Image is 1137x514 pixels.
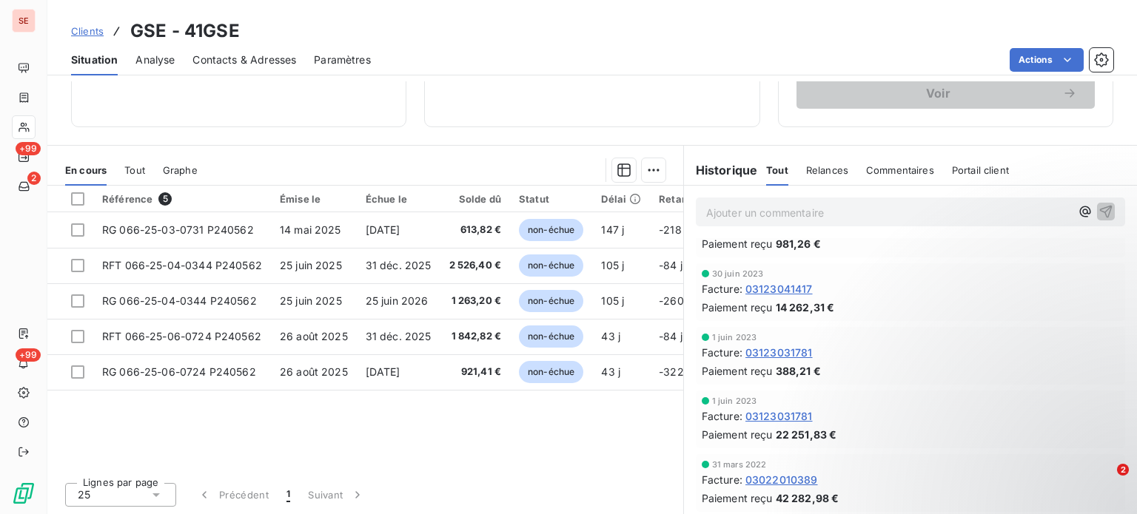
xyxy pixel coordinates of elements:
span: 31 déc. 2025 [366,330,432,342]
span: Facture : [702,281,742,297]
span: 03123031781 [745,408,813,424]
div: Solde dû [449,193,502,205]
span: RG 066-25-03-0731 P240562 [102,223,254,236]
span: RFT 066-25-06-0724 P240562 [102,330,261,342]
span: 1 juin 2023 [712,333,757,342]
span: 1 263,20 € [449,294,502,308]
span: -84 j [659,330,682,342]
span: Paiement reçu [702,363,773,379]
span: Analyse [135,53,175,67]
a: Clients [71,24,104,38]
h3: GSE - 41GSE [130,18,240,44]
span: 2 [1117,464,1129,476]
span: 2 526,40 € [449,258,502,273]
span: Voir [814,87,1062,99]
span: 31 déc. 2025 [366,259,432,271]
span: Situation [71,53,118,67]
span: Facture : [702,345,742,360]
span: Paramètres [314,53,371,67]
span: 03022010389 [745,472,818,487]
span: 26 août 2025 [280,365,348,378]
span: Relances [806,164,848,176]
iframe: Intercom live chat [1087,464,1122,499]
span: 03123041417 [745,281,813,297]
span: 921,41 € [449,365,502,379]
span: 1 842,82 € [449,329,502,344]
span: 388,21 € [776,363,821,379]
h6: Historique [684,161,758,179]
span: non-échue [519,254,583,277]
span: non-échue [519,219,583,241]
span: 613,82 € [449,223,502,237]
span: +99 [16,348,41,362]
div: Statut [519,193,583,205]
span: 31 mars 2022 [712,460,767,469]
span: Commentaires [866,164,934,176]
span: -84 j [659,259,682,271]
span: 25 juin 2025 [280,259,342,271]
span: Contacts & Adresses [192,53,296,67]
span: 22 251,83 € [776,427,837,442]
span: Paiement reçu [702,490,773,506]
span: non-échue [519,290,583,312]
span: Paiement reçu [702,236,773,251]
div: Retard [659,193,706,205]
span: [DATE] [366,223,400,236]
span: +99 [16,142,41,155]
span: 1 juin 2023 [712,396,757,405]
span: Clients [71,25,104,37]
span: RG 066-25-04-0344 P240562 [102,294,257,307]
span: non-échue [519,361,583,383]
div: Émise le [280,193,348,205]
span: 42 282,98 € [776,490,839,506]
span: 14 mai 2025 [280,223,341,236]
button: Voir [796,78,1095,109]
span: 1 [286,487,290,502]
button: Actions [1010,48,1084,72]
span: Paiement reçu [702,427,773,442]
span: non-échue [519,325,583,348]
span: 2 [27,172,41,185]
span: 105 j [601,259,624,271]
span: Tout [124,164,145,176]
span: Portail client [952,164,1009,176]
button: 1 [278,479,299,510]
span: Graphe [163,164,198,176]
span: 26 août 2025 [280,330,348,342]
span: 30 juin 2023 [712,269,764,278]
span: 25 [78,487,90,502]
span: -322 j [659,365,689,378]
span: Facture : [702,472,742,487]
iframe: Intercom notifications message [841,371,1137,474]
button: Précédent [188,479,278,510]
span: -218 j [659,223,687,236]
div: Échue le [366,193,432,205]
span: En cours [65,164,107,176]
span: [DATE] [366,365,400,378]
span: 981,26 € [776,236,821,251]
span: 43 j [601,330,620,342]
span: -260 j [659,294,689,307]
span: RFT 066-25-04-0344 P240562 [102,259,262,271]
span: RG 066-25-06-0724 P240562 [102,365,256,378]
span: 105 j [601,294,624,307]
span: 5 [158,192,172,206]
span: Paiement reçu [702,300,773,315]
img: Logo LeanPay [12,481,36,505]
span: 43 j [601,365,620,378]
span: Facture : [702,408,742,424]
span: 25 juin 2025 [280,294,342,307]
span: 03123031781 [745,345,813,360]
div: Délai [601,193,641,205]
span: 14 262,31 € [776,300,835,315]
span: 25 juin 2026 [366,294,429,307]
button: Suivant [299,479,374,510]
span: Tout [766,164,788,176]
span: 147 j [601,223,624,236]
div: SE [12,9,36,33]
div: Référence [102,192,262,206]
